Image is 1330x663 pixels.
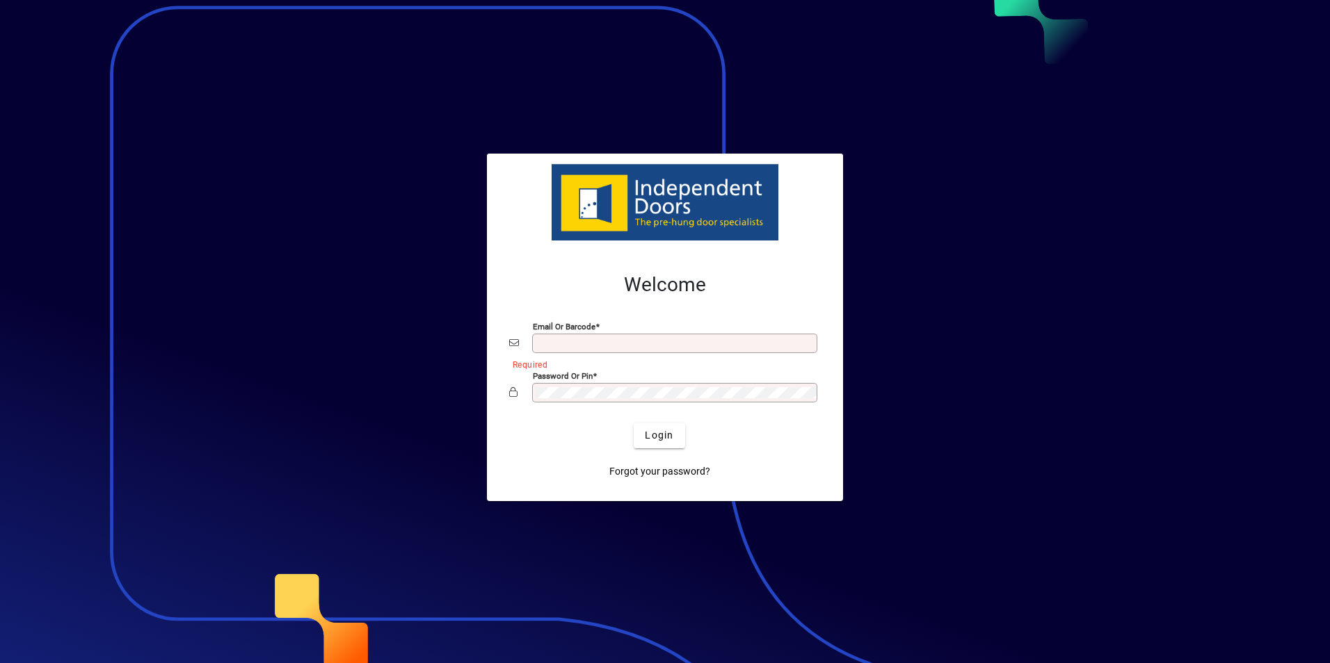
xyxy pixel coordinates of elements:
mat-label: Email or Barcode [533,321,595,331]
button: Login [634,423,684,448]
span: Login [645,428,673,443]
h2: Welcome [509,273,821,297]
mat-error: Required [513,357,810,371]
span: Forgot your password? [609,464,710,479]
a: Forgot your password? [604,459,716,484]
mat-label: Password or Pin [533,370,593,380]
